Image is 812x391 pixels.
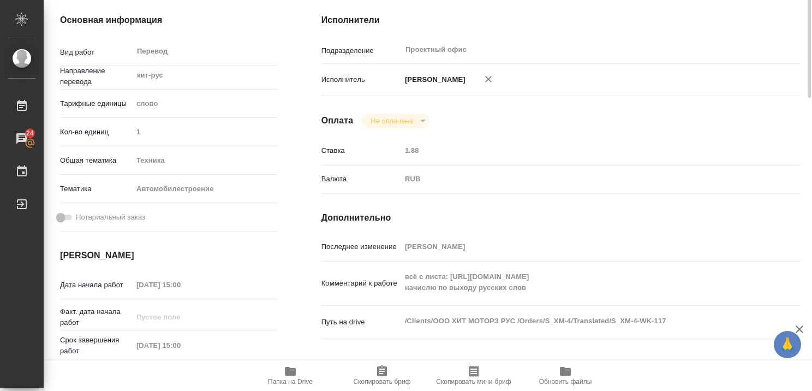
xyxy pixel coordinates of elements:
textarea: всё с листа: [URL][DOMAIN_NAME] начислю по выходу русских слов [401,268,760,297]
p: Валюта [321,174,401,185]
p: Последнее изменение [321,241,401,252]
a: 24 [3,125,41,152]
p: Подразделение [321,45,401,56]
span: 24 [20,128,40,139]
div: слово [133,94,278,113]
p: Срок завершения работ [60,335,133,357]
p: Общая тематика [60,155,133,166]
span: Папка на Drive [268,378,313,386]
input: Пустое поле [401,143,760,158]
p: Факт. дата начала работ [60,306,133,328]
p: Комментарий к работе [321,278,401,289]
p: Кол-во единиц [60,127,133,138]
button: 🙏 [774,331,801,358]
span: Скопировать мини-бриф [436,378,511,386]
div: RUB [401,170,760,188]
button: Скопировать мини-бриф [428,360,520,391]
p: Направление перевода [60,66,133,87]
p: Путь на drive [321,317,401,328]
h4: Основная информация [60,14,278,27]
h4: Оплата [321,114,354,127]
input: Пустое поле [401,239,760,254]
button: Удалить исполнителя [476,67,500,91]
p: Дата начала работ [60,280,133,291]
input: Пустое поле [133,124,278,140]
input: Пустое поле [133,277,228,293]
button: Папка на Drive [244,360,336,391]
input: Пустое поле [133,337,228,353]
h4: [PERSON_NAME] [60,249,278,262]
div: Техника [133,151,278,170]
p: Тарифные единицы [60,98,133,109]
h4: Исполнители [321,14,800,27]
input: Пустое поле [133,309,228,325]
div: Автомобилестроение [133,180,278,198]
button: Обновить файлы [520,360,611,391]
span: Нотариальный заказ [76,212,145,223]
span: Скопировать бриф [353,378,410,386]
textarea: /Clients/ООО ХИТ МОТОРЗ РУС /Orders/S_XM-4/Translated/S_XM-4-WK-117 [401,312,760,330]
p: [PERSON_NAME] [401,74,465,85]
p: Исполнитель [321,74,401,85]
p: Вид работ [60,47,133,58]
span: 🙏 [778,333,797,356]
h4: Дополнительно [321,211,800,224]
button: Скопировать бриф [336,360,428,391]
span: Обновить файлы [539,378,592,386]
p: Тематика [60,183,133,194]
button: Не оплачена [367,116,416,126]
div: Не оплачена [362,114,429,128]
p: Ставка [321,145,401,156]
